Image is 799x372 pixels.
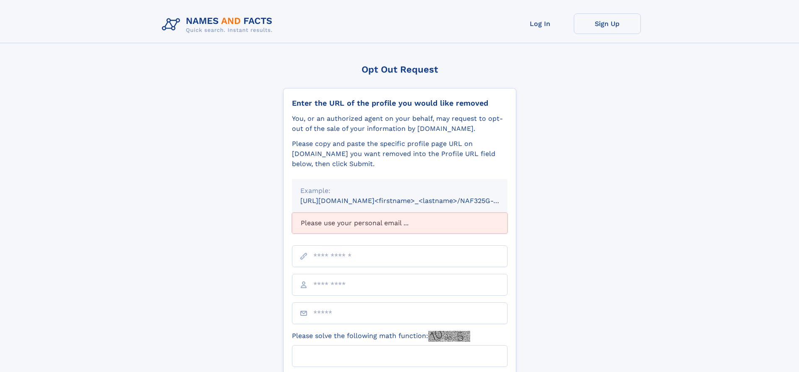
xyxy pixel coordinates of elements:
div: You, or an authorized agent on your behalf, may request to opt-out of the sale of your informatio... [292,114,508,134]
a: Log In [507,13,574,34]
div: Please use your personal email ... [292,213,508,234]
img: Logo Names and Facts [159,13,279,36]
div: Opt Out Request [283,64,516,75]
div: Example: [300,186,499,196]
a: Sign Up [574,13,641,34]
div: Please copy and paste the specific profile page URL on [DOMAIN_NAME] you want removed into the Pr... [292,139,508,169]
small: [URL][DOMAIN_NAME]<firstname>_<lastname>/NAF325G-xxxxxxxx [300,197,523,205]
label: Please solve the following math function: [292,331,470,342]
div: Enter the URL of the profile you would like removed [292,99,508,108]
